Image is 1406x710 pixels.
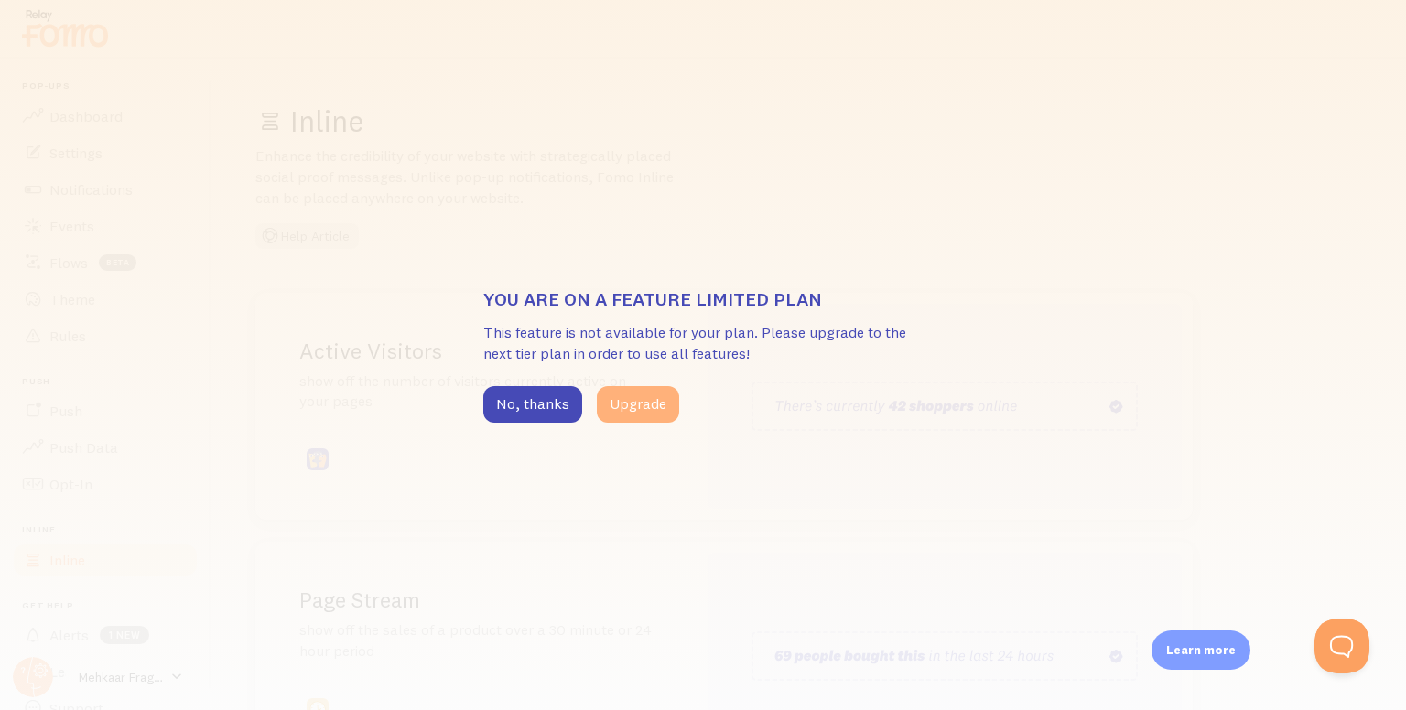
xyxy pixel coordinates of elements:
div: Learn more [1152,630,1250,670]
button: Upgrade [597,386,679,423]
button: No, thanks [483,386,582,423]
p: This feature is not available for your plan. Please upgrade to the next tier plan in order to use... [483,322,923,364]
iframe: Help Scout Beacon - Open [1314,619,1369,673]
h3: You are on a feature limited plan [483,287,923,311]
p: Learn more [1166,641,1236,659]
